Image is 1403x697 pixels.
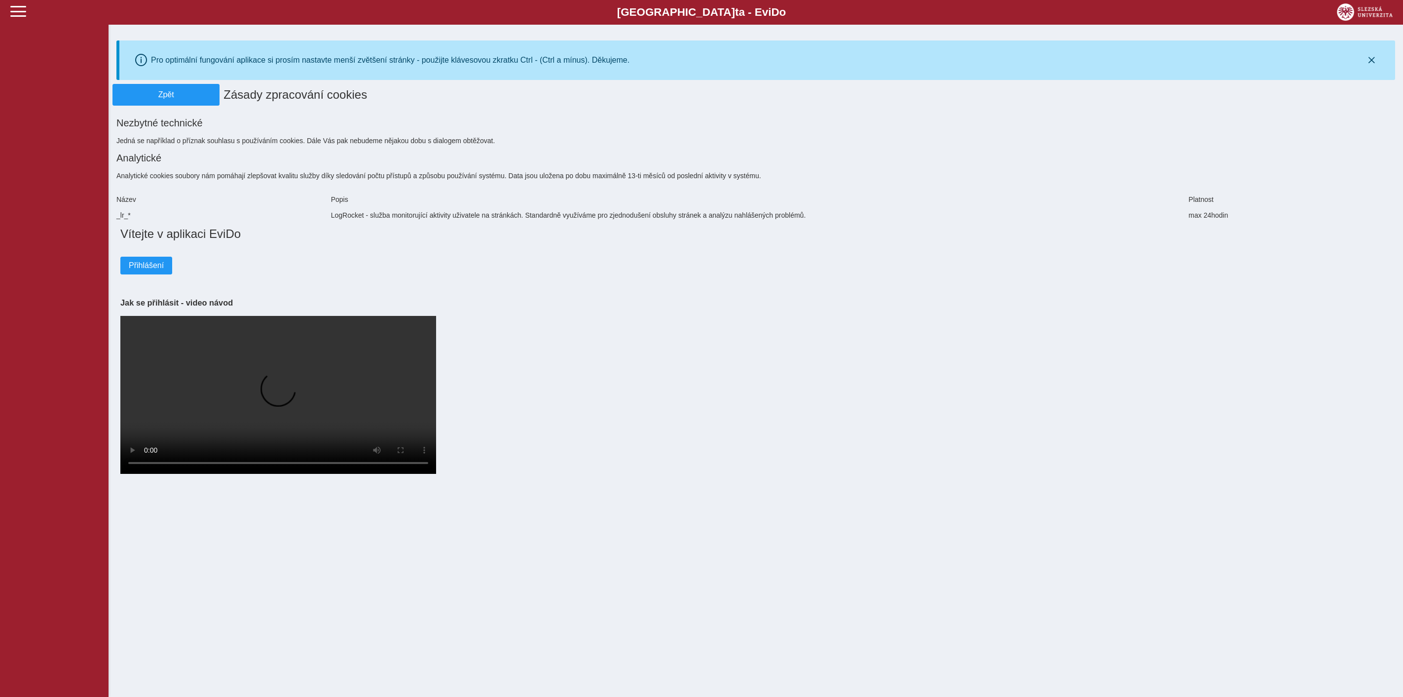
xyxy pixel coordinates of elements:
[112,133,1399,149] div: Jedná se například o příznak souhlasu s používáním cookies. Dále Vás pak nebudeme nějakou dobu s ...
[30,6,1373,19] b: [GEOGRAPHIC_DATA] a - Evi
[120,298,1391,308] h3: Jak se přihlásit - video návod
[151,56,629,65] div: Pro optimální fungování aplikace si prosím nastavte menší zvětšení stránky - použijte klávesovou ...
[129,261,164,270] span: Přihlášení
[112,168,1399,184] div: Analytické cookies soubory nám pomáhají zlepšovat kvalitu služby díky sledování počtu přístupů a ...
[779,6,786,18] span: o
[1184,207,1399,223] div: max 24hodin
[1184,192,1399,207] div: Platnost
[120,227,1391,241] h1: Vítejte v aplikaci EviDo
[116,117,1395,129] h2: Nezbytné technické
[112,207,327,223] div: _lr_*
[327,207,1185,223] div: LogRocket - služba monitorující aktivity uživatele na stránkách. Standardně využíváme pro zjednod...
[220,84,1292,106] h1: Zásady zpracování cookies
[1337,3,1393,21] img: logo_web_su.png
[117,90,215,99] span: Zpět
[327,192,1185,207] div: Popis
[120,257,172,274] button: Přihlášení
[120,316,436,474] video: Your browser does not support the video tag.
[771,6,779,18] span: D
[116,153,1395,164] h2: Analytické
[112,192,327,207] div: Název
[112,84,220,106] button: Zpět
[735,6,738,18] span: t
